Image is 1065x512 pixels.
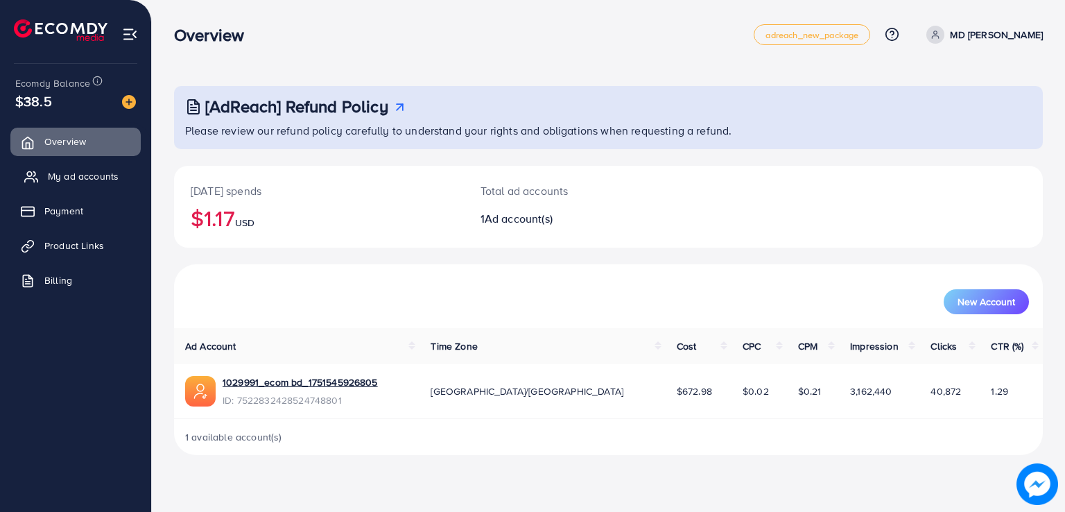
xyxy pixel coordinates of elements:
[122,26,138,42] img: menu
[205,96,388,117] h3: [AdReach] Refund Policy
[1016,463,1058,505] img: image
[235,216,254,230] span: USD
[485,211,553,226] span: Ad account(s)
[944,289,1029,314] button: New Account
[122,95,136,109] img: image
[480,182,664,199] p: Total ad accounts
[10,128,141,155] a: Overview
[185,376,216,407] img: ic-ads-acc.e4c84228.svg
[223,393,378,407] span: ID: 7522832428524748801
[850,384,892,398] span: 3,162,440
[44,204,83,218] span: Payment
[765,31,858,40] span: adreach_new_package
[10,232,141,259] a: Product Links
[15,91,52,111] span: $38.5
[958,297,1015,307] span: New Account
[850,339,899,353] span: Impression
[677,339,697,353] span: Cost
[921,26,1043,44] a: MD [PERSON_NAME]
[185,122,1034,139] p: Please review our refund policy carefully to understand your rights and obligations when requesti...
[743,384,769,398] span: $0.02
[44,135,86,148] span: Overview
[930,339,957,353] span: Clicks
[991,339,1023,353] span: CTR (%)
[191,182,447,199] p: [DATE] spends
[44,273,72,287] span: Billing
[991,384,1008,398] span: 1.29
[14,19,107,41] img: logo
[10,197,141,225] a: Payment
[185,430,282,444] span: 1 available account(s)
[191,205,447,231] h2: $1.17
[44,239,104,253] span: Product Links
[10,162,141,190] a: My ad accounts
[677,384,712,398] span: $672.98
[930,384,961,398] span: 40,872
[431,339,477,353] span: Time Zone
[480,212,664,225] h2: 1
[15,76,90,90] span: Ecomdy Balance
[431,384,623,398] span: [GEOGRAPHIC_DATA]/[GEOGRAPHIC_DATA]
[174,25,255,45] h3: Overview
[185,339,236,353] span: Ad Account
[743,339,761,353] span: CPC
[754,24,870,45] a: adreach_new_package
[950,26,1043,43] p: MD [PERSON_NAME]
[10,266,141,294] a: Billing
[48,169,119,183] span: My ad accounts
[798,339,817,353] span: CPM
[798,384,822,398] span: $0.21
[223,375,378,389] a: 1029991_ecom bd_1751545926805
